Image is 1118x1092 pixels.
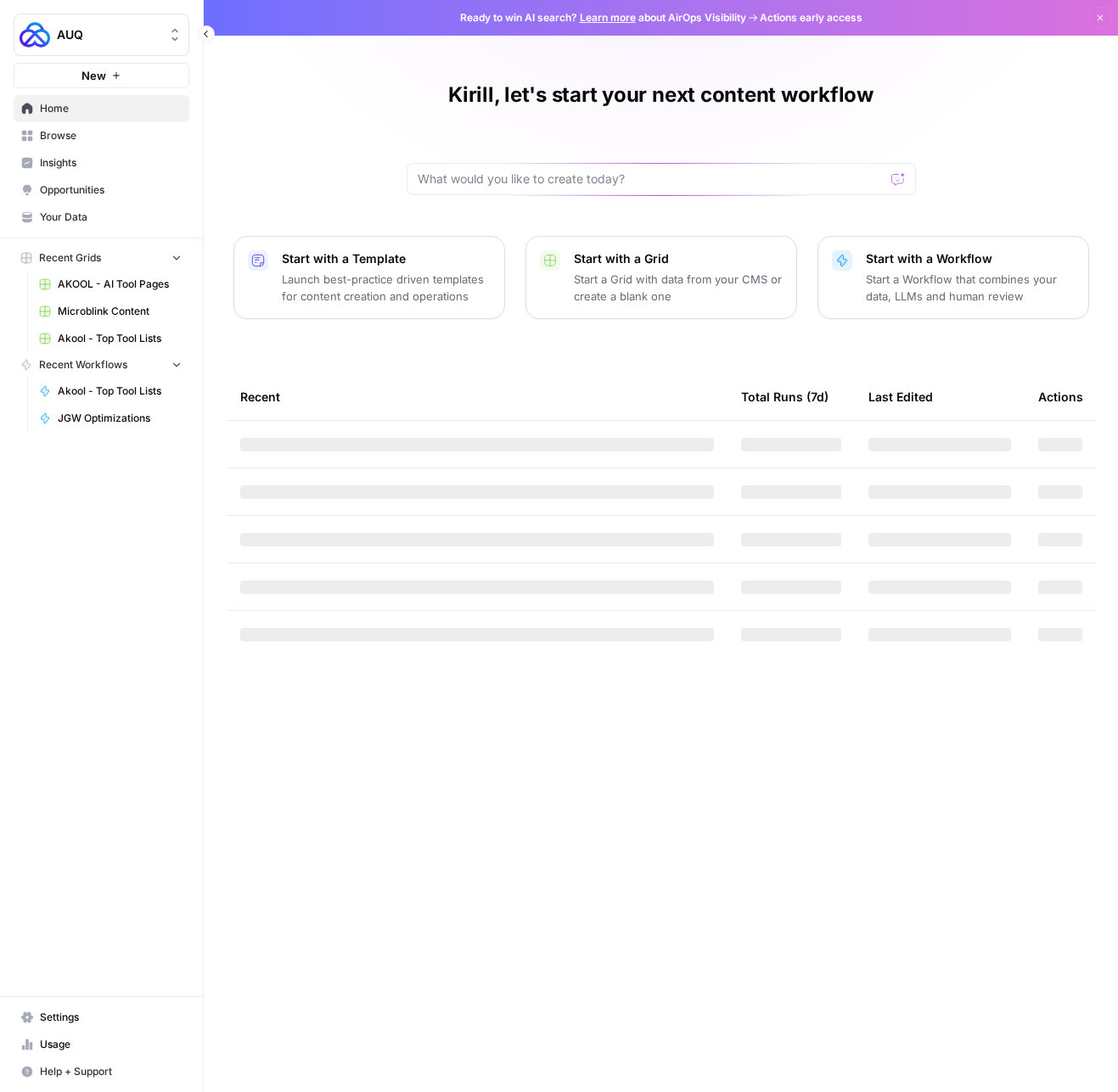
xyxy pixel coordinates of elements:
div: Last Edited [868,373,933,420]
span: Actions early access [760,10,862,25]
a: Insights [14,149,189,176]
a: Akool - Top Tool Lists [31,325,189,352]
a: Learn more [580,11,636,24]
input: What would you like to create today? [418,171,885,188]
span: Browse [40,128,182,143]
button: New [14,63,189,88]
a: Akool - Top Tool Lists [31,378,189,405]
button: Start with a TemplateLaunch best-practice driven templates for content creation and operations [233,236,505,319]
a: Usage [14,1031,189,1058]
a: Your Data [14,204,189,231]
a: Home [14,95,189,122]
span: Akool - Top Tool Lists [58,384,182,399]
a: Settings [14,1004,189,1031]
div: Total Runs (7d) [741,373,829,420]
button: Workspace: AUQ [14,14,189,56]
span: New [81,67,106,84]
a: Opportunities [14,176,189,204]
img: AUQ Logo [20,20,50,50]
p: Start with a Grid [574,250,783,267]
span: Help + Support [40,1064,182,1079]
span: JGW Optimizations [58,411,182,426]
h1: Kirill, let's start your next content workflow [448,81,874,109]
button: Help + Support [14,1058,189,1085]
span: Recent Workflows [39,357,127,372]
span: Recent Grids [39,250,101,266]
p: Start with a Workflow [866,250,1075,267]
span: Akool - Top Tool Lists [58,331,182,346]
button: Recent Workflows [14,352,189,378]
p: Start a Workflow that combines your data, LLMs and human review [866,271,1075,305]
span: Microblink Content [58,304,182,319]
p: Start a Grid with data from your CMS or create a blank one [574,271,783,305]
span: AKOOL - AI Tool Pages [58,277,182,292]
p: Start with a Template [282,250,491,267]
button: Start with a GridStart a Grid with data from your CMS or create a blank one [525,236,797,319]
div: Recent [240,373,714,420]
span: Home [40,101,182,116]
div: Actions [1038,373,1083,420]
button: Start with a WorkflowStart a Workflow that combines your data, LLMs and human review [817,236,1089,319]
span: Settings [40,1010,182,1025]
span: Insights [40,155,182,171]
p: Launch best-practice driven templates for content creation and operations [282,271,491,305]
button: Recent Grids [14,245,189,271]
span: AUQ [57,26,160,43]
a: Browse [14,122,189,149]
a: JGW Optimizations [31,405,189,432]
span: Your Data [40,210,182,225]
span: Opportunities [40,182,182,198]
a: Microblink Content [31,298,189,325]
span: Usage [40,1037,182,1052]
a: AKOOL - AI Tool Pages [31,271,189,298]
span: Ready to win AI search? about AirOps Visibility [460,10,746,25]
